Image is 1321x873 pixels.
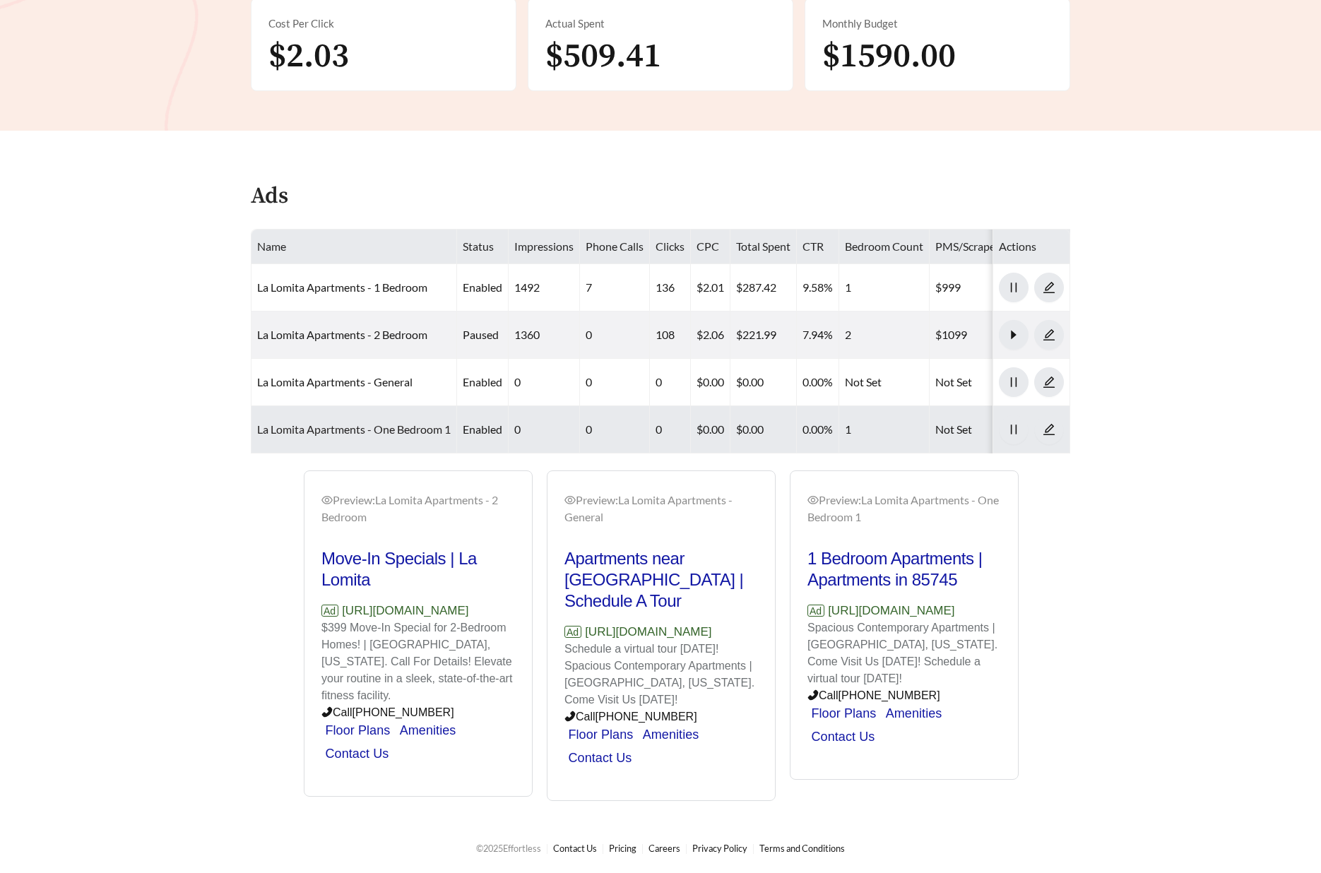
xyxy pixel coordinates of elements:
td: 7 [580,264,650,311]
span: pause [1000,423,1028,436]
span: pause [1000,376,1028,388]
span: $1590.00 [822,35,956,78]
a: edit [1034,375,1064,388]
a: Amenities [886,706,942,720]
a: Careers [648,843,680,854]
a: Contact Us [568,751,632,765]
span: CPC [697,239,719,253]
p: Call [PHONE_NUMBER] [564,708,758,725]
td: $0.00 [691,406,730,453]
h2: 1 Bedroom Apartments | Apartments in 85745 [807,548,1001,590]
td: $0.00 [691,359,730,406]
span: edit [1035,328,1063,341]
p: [URL][DOMAIN_NAME] [807,602,1001,620]
th: Name [251,230,457,264]
span: phone [807,689,819,701]
td: 0 [580,359,650,406]
td: Not Set [930,406,1057,453]
a: Floor Plans [325,723,390,737]
td: 1 [839,406,930,453]
span: Ad [321,605,338,617]
p: Schedule a virtual tour [DATE]! Spacious Contemporary Apartments | [GEOGRAPHIC_DATA], [US_STATE].... [564,641,758,708]
span: © 2025 Effortless [476,843,541,854]
span: CTR [802,239,824,253]
span: edit [1035,281,1063,294]
button: edit [1034,320,1064,350]
td: $2.01 [691,264,730,311]
th: Bedroom Count [839,230,930,264]
span: eye [564,494,576,506]
span: enabled [463,375,502,388]
p: $399 Move-In Special for 2-Bedroom Homes! | [GEOGRAPHIC_DATA], [US_STATE]. Call For Details! Elev... [321,619,515,704]
span: edit [1035,376,1063,388]
span: eye [321,494,333,506]
td: Not Set [930,359,1057,406]
span: $509.41 [545,35,661,78]
p: Call [PHONE_NUMBER] [807,687,1001,704]
td: 2 [839,311,930,359]
td: $1099 [930,311,1057,359]
td: 0 [580,311,650,359]
span: phone [564,711,576,722]
span: Ad [564,626,581,638]
td: 136 [650,264,691,311]
div: Cost Per Click [268,16,499,32]
a: Contact Us [325,747,389,761]
a: Amenities [643,727,699,742]
a: Pricing [609,843,636,854]
td: $0.00 [730,406,797,453]
span: enabled [463,280,502,294]
span: eye [807,494,819,506]
div: Preview: La Lomita Apartments - General [564,492,758,525]
span: caret-right [1000,328,1028,341]
button: pause [999,367,1029,397]
div: Preview: La Lomita Apartments - One Bedroom 1 [807,492,1001,525]
a: edit [1034,422,1064,436]
span: enabled [463,422,502,436]
a: edit [1034,328,1064,341]
td: 0 [509,406,580,453]
th: Clicks [650,230,691,264]
a: La Lomita Apartments - 1 Bedroom [257,280,427,294]
h4: Ads [251,184,288,209]
td: $221.99 [730,311,797,359]
td: $2.06 [691,311,730,359]
span: $2.03 [268,35,349,78]
th: Status [457,230,509,264]
td: 0 [650,406,691,453]
th: PMS/Scraper Unit Price [930,230,1057,264]
td: 0.00% [797,359,839,406]
p: [URL][DOMAIN_NAME] [321,602,515,620]
td: 1 [839,264,930,311]
td: 0 [650,359,691,406]
td: 7.94% [797,311,839,359]
td: 0.00% [797,406,839,453]
p: Call [PHONE_NUMBER] [321,704,515,721]
a: Terms and Conditions [759,843,845,854]
button: caret-right [999,320,1029,350]
td: $0.00 [730,359,797,406]
button: edit [1034,415,1064,444]
p: [URL][DOMAIN_NAME] [564,623,758,641]
h2: Move-In Specials | La Lomita [321,548,515,590]
button: edit [1034,367,1064,397]
span: Ad [807,605,824,617]
div: Monthly Budget [822,16,1053,32]
a: La Lomita Apartments - One Bedroom 1 [257,422,451,436]
span: pause [1000,281,1028,294]
div: Actual Spent [545,16,776,32]
button: edit [1034,273,1064,302]
td: 108 [650,311,691,359]
a: Floor Plans [811,706,876,720]
th: Phone Calls [580,230,650,264]
th: Actions [993,230,1070,264]
td: $287.42 [730,264,797,311]
td: 1492 [509,264,580,311]
a: Contact Us [811,730,875,744]
a: Privacy Policy [692,843,747,854]
td: Not Set [839,359,930,406]
td: 9.58% [797,264,839,311]
a: La Lomita Apartments - 2 Bedroom [257,328,427,341]
th: Impressions [509,230,580,264]
a: La Lomita Apartments - General [257,375,413,388]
